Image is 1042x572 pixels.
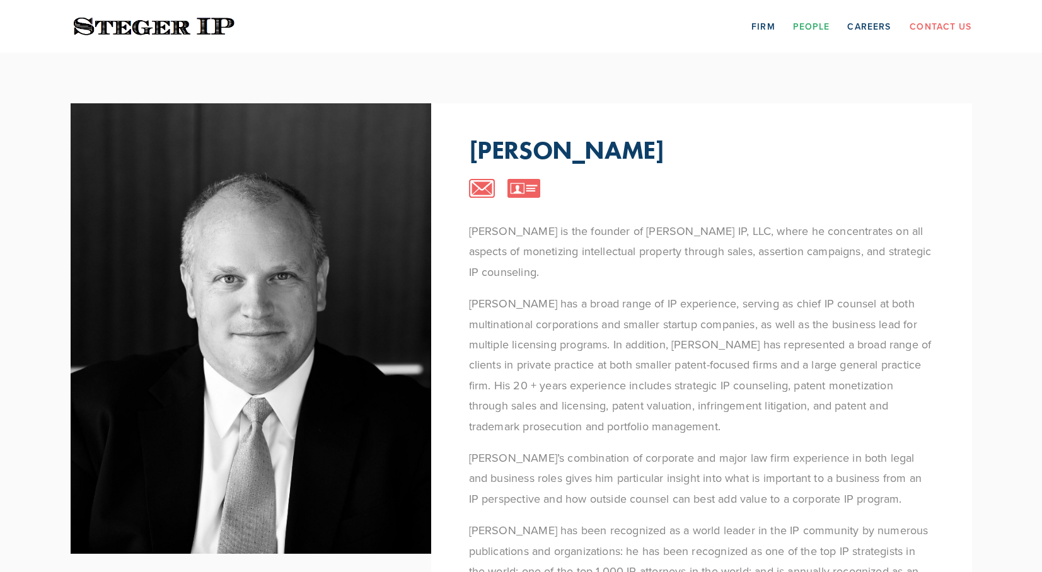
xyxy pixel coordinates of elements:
p: [PERSON_NAME]’s combination of corporate and major law firm experience in both legal and business... [469,448,934,509]
a: Firm [751,16,775,36]
img: email-icon [469,179,495,198]
a: People [793,16,830,36]
p: [PERSON_NAME] [469,135,664,165]
a: Careers [847,16,891,36]
img: vcard-icon [507,179,540,198]
p: [PERSON_NAME] is the founder of [PERSON_NAME] IP, LLC, where he concentrates on all aspects of mo... [469,221,934,282]
a: Contact Us [910,16,971,36]
p: [PERSON_NAME] has a broad range of IP experience, serving as chief IP counsel at both multination... [469,294,934,437]
img: Steger IP | Trust. Experience. Results. [71,14,238,39]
